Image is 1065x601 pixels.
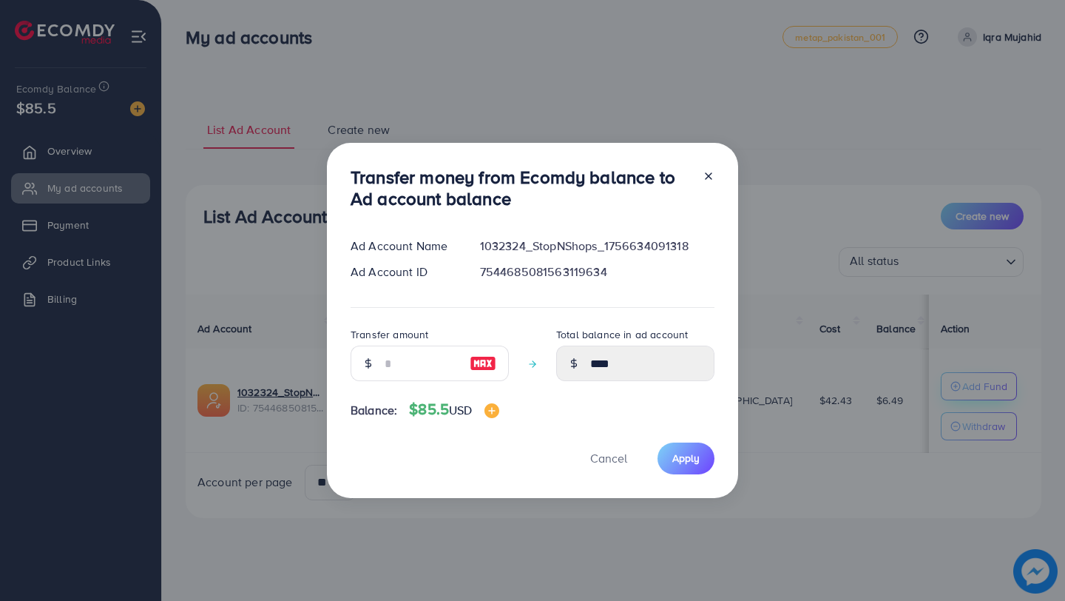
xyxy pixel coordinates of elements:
button: Cancel [572,443,646,474]
img: image [470,355,496,372]
div: 1032324_StopNShops_1756634091318 [468,238,726,255]
div: Ad Account Name [339,238,468,255]
div: Ad Account ID [339,263,468,281]
label: Total balance in ad account [556,327,688,342]
img: image [484,403,499,418]
label: Transfer amount [351,327,428,342]
span: USD [449,402,472,418]
span: Cancel [590,450,627,466]
h4: $85.5 [409,400,498,419]
button: Apply [657,443,714,474]
div: 7544685081563119634 [468,263,726,281]
span: Balance: [351,402,397,419]
h3: Transfer money from Ecomdy balance to Ad account balance [351,167,691,209]
span: Apply [672,451,700,466]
